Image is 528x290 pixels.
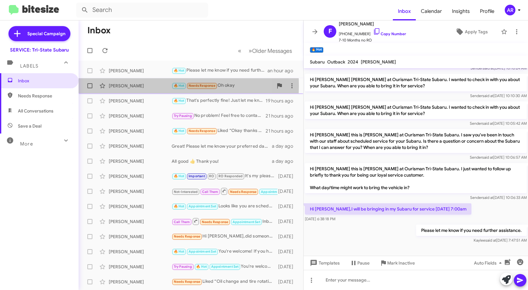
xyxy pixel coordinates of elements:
button: Pause [345,257,375,269]
div: Hi [PERSON_NAME],did someone in your family ever work at Sears? [172,233,278,240]
div: Liked “Okay thanks you're all set. For the detailing, we ask that you make sure everything is tak... [172,127,266,134]
span: Try Pausing [174,265,192,269]
div: an hour ago [267,68,298,74]
span: Sender [DATE] 10:05:42 AM [470,121,527,126]
div: [DATE] [278,203,298,210]
div: [PERSON_NAME] [109,83,172,89]
div: [PERSON_NAME] [109,279,172,285]
span: 🔥 Hot [174,174,184,178]
span: Pause [357,257,370,269]
div: [PERSON_NAME] [109,188,172,194]
span: [PERSON_NAME] [339,20,406,28]
div: a day ago [272,158,298,164]
span: Inbox [18,78,71,84]
span: Mark Inactive [387,257,415,269]
button: Mark Inactive [375,257,420,269]
div: Oh okay [172,82,273,89]
div: Inbound Call [172,187,278,195]
span: Appointment Set [261,190,289,194]
span: Apply Tags [465,26,488,37]
span: Appointment Set [233,220,260,224]
p: Please let me know if you need further assistance. [416,225,527,236]
div: Please let me know if you need further assistance. [172,67,267,74]
span: Needs Response [230,190,257,194]
div: Looks like you are scheduled for 10:40 on the 16th. See you then. [172,203,278,210]
span: Sender [DATE] 10:10:30 AM [470,93,527,98]
span: Needs Response [174,280,201,284]
span: Special Campaign [27,30,65,37]
div: It's my pleasure! [172,172,278,180]
span: Needs Response [189,84,215,88]
button: Previous [234,44,245,57]
p: Hi [PERSON_NAME] [PERSON_NAME] at Ourisman Tri-State Subaru. I wanted to check in with you about ... [305,74,527,91]
button: AR [499,5,521,15]
div: [PERSON_NAME] [109,249,172,255]
a: Insights [447,2,475,20]
span: Outback [327,59,345,65]
div: [PERSON_NAME] [109,98,172,104]
span: Labels [20,63,38,69]
div: [PERSON_NAME] [109,143,172,149]
span: [DATE] 6:38:18 PM [305,216,335,221]
div: a day ago [272,143,298,149]
div: [DATE] [278,218,298,225]
span: 🔥 Hot [174,129,184,133]
div: [DATE] [278,173,298,179]
span: » [249,47,252,55]
div: [PERSON_NAME] [109,218,172,225]
a: Special Campaign [8,26,70,41]
span: Inbox [393,2,416,20]
span: said at [482,195,493,200]
span: All Conversations [18,108,53,114]
span: 🔥 Hot [174,68,184,73]
span: said at [482,155,493,160]
div: You're welcome! If you have any other questions or need further assistance, feel free to ask. See... [172,248,278,255]
span: Appointment Set [189,249,216,254]
div: Great! Please let me know your preferred date and time, and I'll schedule your appointment. [172,143,272,149]
div: SERVICE: Tri-State Subaru [10,47,69,53]
div: [DATE] [278,249,298,255]
span: Calendar [416,2,447,20]
span: [PHONE_NUMBER] [339,28,406,37]
span: Needs Response [202,220,228,224]
span: 2024 [348,59,358,65]
span: Needs Response [189,129,215,133]
div: Liked “Oil change and tire rotation with a multi point inspection” [172,278,278,285]
p: Hi [PERSON_NAME],I will be bringing in my Subaru for service [DATE] 7:00am [305,203,471,215]
span: Important [189,174,205,178]
div: [PERSON_NAME] [109,264,172,270]
span: Kaylee [DATE] 7:47:51 AM [474,238,527,243]
span: said at [482,121,493,126]
div: 21 hours ago [266,128,298,134]
span: 🔥 Hot [174,249,184,254]
div: [PERSON_NAME] [109,113,172,119]
button: Next [245,44,296,57]
div: [PERSON_NAME] [109,203,172,210]
nav: Page navigation example [234,44,296,57]
div: 19 hours ago [266,98,298,104]
span: Not-Interested [174,190,198,194]
span: Appointment Set [211,265,239,269]
div: That's perfectly fine! Just let me know when you're ready to schedule your appointment, and I'll ... [172,97,266,104]
span: Needs Response [18,93,71,99]
button: Apply Tags [445,26,498,37]
p: Hi [PERSON_NAME] this is [PERSON_NAME] at Ourisman Tri-State Subaru. I saw you've been in touch w... [305,129,527,153]
span: Templates [309,257,340,269]
div: [DATE] [278,233,298,240]
span: Try Pausing [174,114,192,118]
span: 7-10 Months no RO [339,37,406,43]
span: 🔥 Hot [174,204,184,208]
div: Inbound Call [172,217,278,225]
span: Subaru [310,59,325,65]
span: 🔥 Hot [196,265,207,269]
span: Appointment Set [189,204,216,208]
span: 🔥 Hot [174,99,184,103]
span: said at [485,238,496,243]
div: [PERSON_NAME] [109,128,172,134]
span: RO Responded [218,174,243,178]
p: Hi [PERSON_NAME] this is [PERSON_NAME] at Ourisman Tri-State Subaru. I just wanted to follow up b... [305,163,527,193]
a: Copy Number [373,31,406,36]
span: Profile [475,2,499,20]
span: More [20,141,33,147]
